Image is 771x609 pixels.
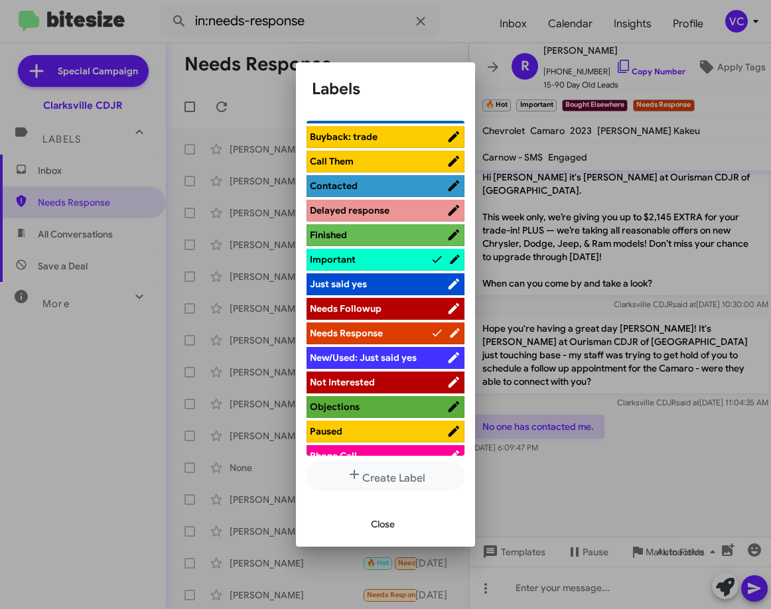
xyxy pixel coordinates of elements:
[310,131,378,143] span: Buyback: trade
[371,512,395,536] span: Close
[310,229,347,241] span: Finished
[310,253,356,265] span: Important
[310,450,357,462] span: Phone Call
[310,204,389,216] span: Delayed response
[310,278,367,290] span: Just said yes
[360,512,405,536] button: Close
[310,352,417,364] span: New/Used: Just said yes
[310,180,358,192] span: Contacted
[310,425,342,437] span: Paused
[310,327,383,339] span: Needs Response
[310,155,354,167] span: Call Them
[310,401,360,413] span: Objections
[312,78,459,100] h1: Labels
[310,376,375,388] span: Not Interested
[310,303,382,314] span: Needs Followup
[307,461,464,491] button: Create Label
